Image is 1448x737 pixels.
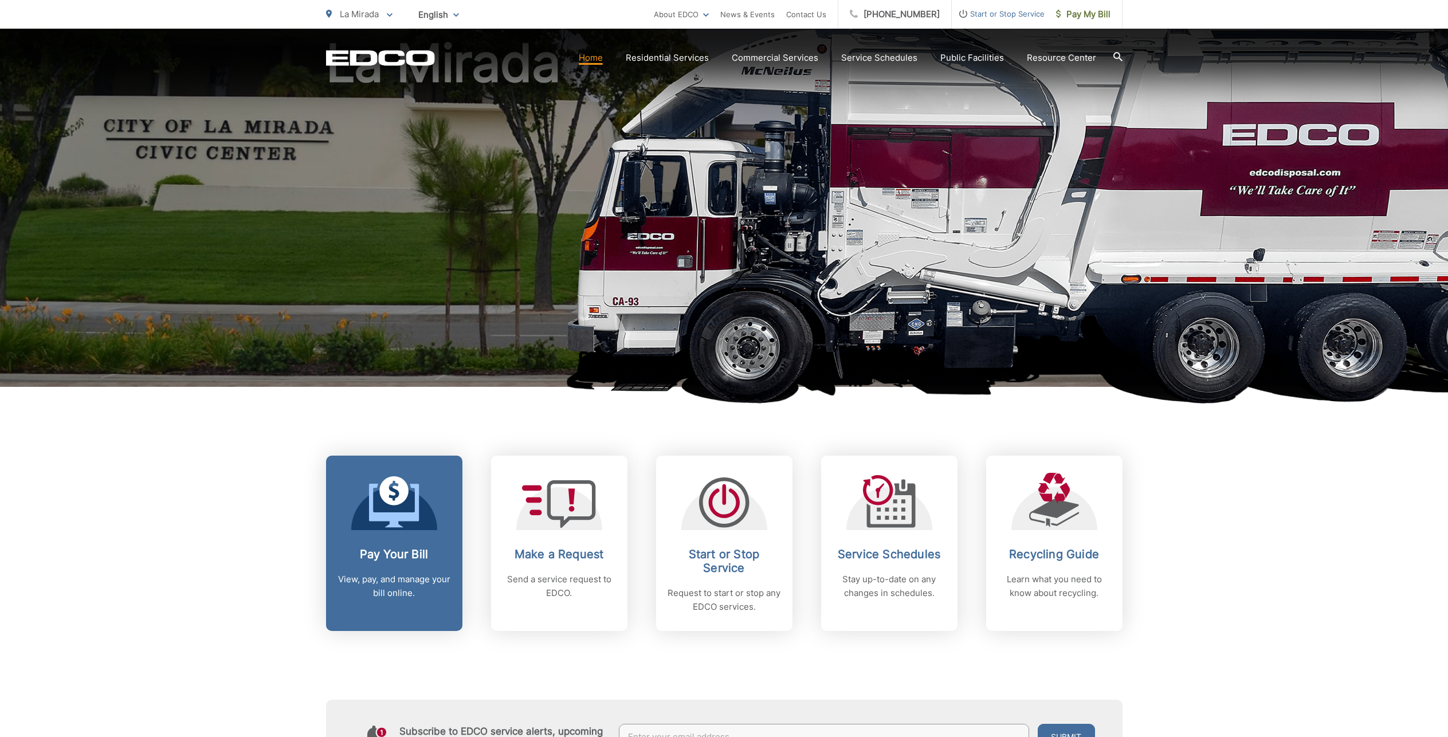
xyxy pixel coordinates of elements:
a: Service Schedules Stay up-to-date on any changes in schedules. [821,456,958,631]
a: Public Facilities [940,51,1004,65]
a: About EDCO [654,7,709,21]
p: Send a service request to EDCO. [503,573,616,600]
a: Resource Center [1027,51,1096,65]
span: La Mirada [340,9,379,19]
a: Commercial Services [732,51,818,65]
a: News & Events [720,7,775,21]
a: Contact Us [786,7,826,21]
span: Pay My Bill [1056,7,1110,21]
span: English [410,5,468,25]
p: Request to start or stop any EDCO services. [668,586,781,614]
a: Service Schedules [841,51,917,65]
a: Home [579,51,603,65]
a: Recycling Guide Learn what you need to know about recycling. [986,456,1123,631]
h2: Recycling Guide [998,547,1111,561]
h2: Make a Request [503,547,616,561]
h2: Pay Your Bill [338,547,451,561]
h2: Service Schedules [833,547,946,561]
h2: Start or Stop Service [668,547,781,575]
a: Pay Your Bill View, pay, and manage your bill online. [326,456,462,631]
a: Residential Services [626,51,709,65]
p: Stay up-to-date on any changes in schedules. [833,573,946,600]
a: Make a Request Send a service request to EDCO. [491,456,627,631]
p: View, pay, and manage your bill online. [338,573,451,600]
a: EDCD logo. Return to the homepage. [326,50,435,66]
p: Learn what you need to know about recycling. [998,573,1111,600]
h1: La Mirada [326,34,1123,397]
